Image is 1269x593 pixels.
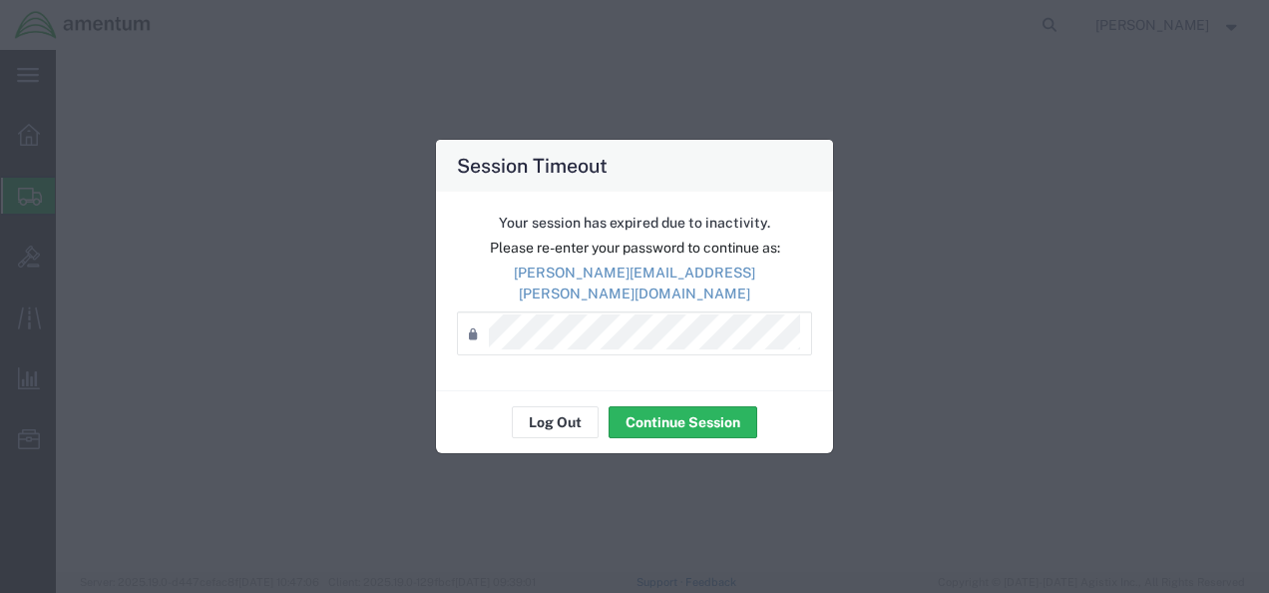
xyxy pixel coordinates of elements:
button: Log Out [512,406,599,438]
button: Continue Session [609,406,757,438]
p: Please re-enter your password to continue as: [457,238,812,259]
h4: Session Timeout [457,151,608,180]
p: [PERSON_NAME][EMAIL_ADDRESS][PERSON_NAME][DOMAIN_NAME] [457,263,812,304]
p: Your session has expired due to inactivity. [457,213,812,234]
